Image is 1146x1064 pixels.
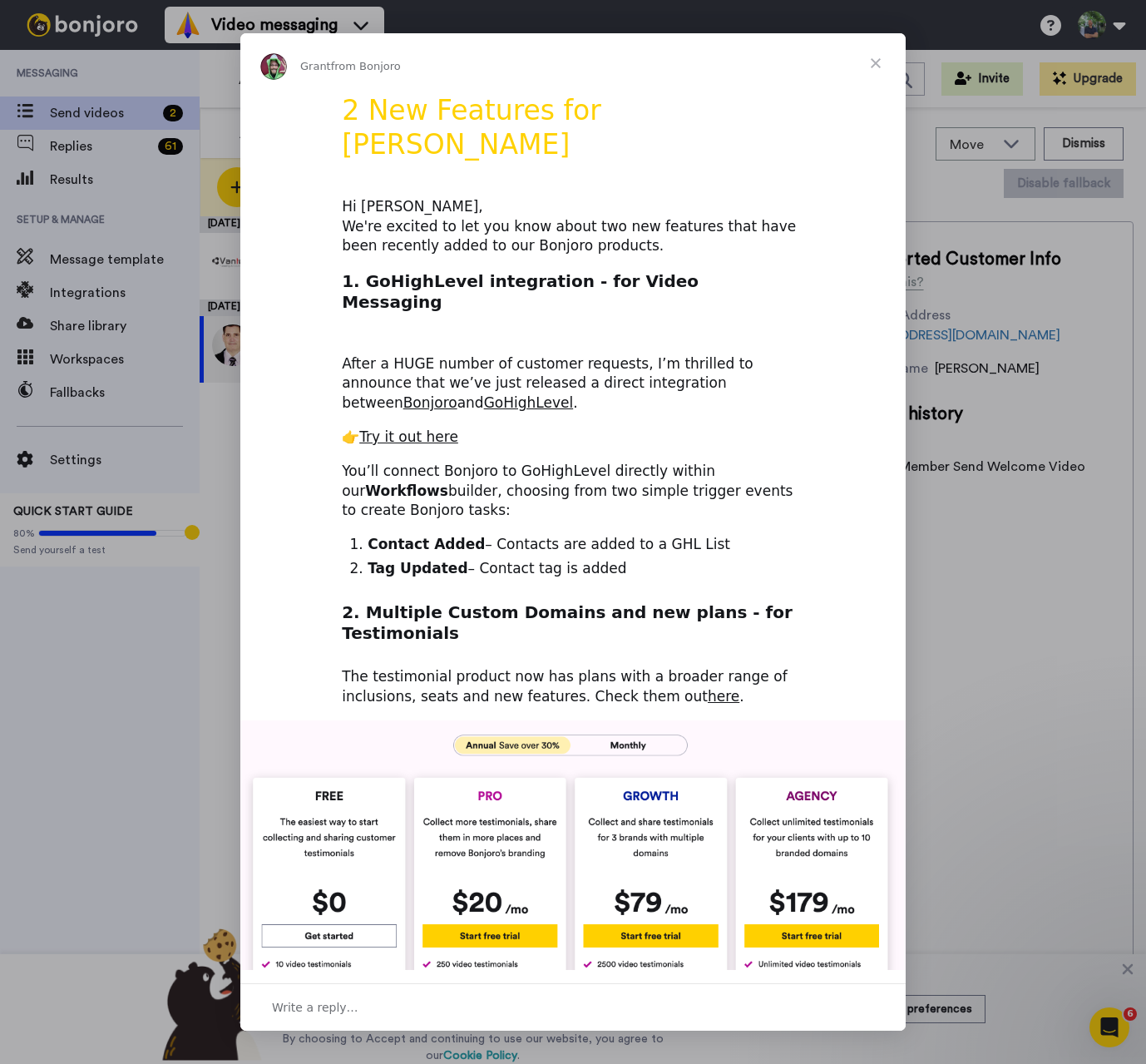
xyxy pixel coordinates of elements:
img: Profile image for Grant [260,53,287,80]
span: from Bonjoro [331,60,401,72]
a: Bonjoro [403,394,457,411]
li: – Contact tag is added [368,559,804,579]
b: Contact Added [368,536,485,552]
b: Tag Updated [368,560,467,577]
span: Close [846,33,906,93]
div: You’ll connect Bonjoro to GoHighLevel directly within our builder, choosing from two simple trigg... [342,462,804,521]
div: The testimonial product now has plans with a broader range of inclusions, seats and new features.... [342,667,804,707]
h1: 2 New Features for [PERSON_NAME] [342,94,804,172]
div: 👉 [342,428,804,448]
a: here [708,688,739,705]
a: GoHighLevel [484,394,574,411]
a: Try it out here [359,428,458,445]
span: Write a reply… [272,997,358,1018]
div: Open conversation and reply [240,983,906,1031]
b: Workflows [365,483,448,499]
div: After a HUGE number of customer requests, I’m thrilled to announce that we’ve just released a dir... [342,334,804,413]
h2: 2. Multiple Custom Domains and new plans - for Testimonials [342,601,804,653]
h2: 1. GoHighLevel integration - for Video Messaging [342,270,804,322]
div: Hi [PERSON_NAME], We're excited to let you know about two new features that have been recently ad... [342,197,804,256]
span: Grant [300,60,331,72]
li: – Contacts are added to a GHL List [368,535,804,555]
